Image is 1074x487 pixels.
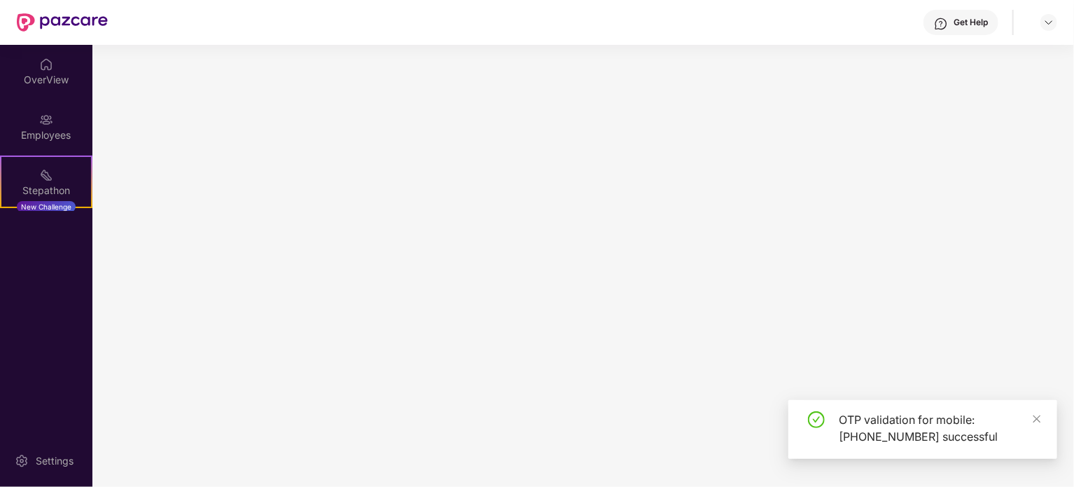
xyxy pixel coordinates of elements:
[808,411,825,428] span: check-circle
[1043,17,1054,28] img: svg+xml;base64,PHN2ZyBpZD0iRHJvcGRvd24tMzJ4MzIiIHhtbG5zPSJodHRwOi8vd3d3LnczLm9yZy8yMDAwL3N2ZyIgd2...
[17,13,108,32] img: New Pazcare Logo
[39,113,53,127] img: svg+xml;base64,PHN2ZyBpZD0iRW1wbG95ZWVzIiB4bWxucz0iaHR0cDovL3d3dy53My5vcmcvMjAwMC9zdmciIHdpZHRoPS...
[839,411,1040,445] div: OTP validation for mobile: [PHONE_NUMBER] successful
[15,454,29,468] img: svg+xml;base64,PHN2ZyBpZD0iU2V0dGluZy0yMHgyMCIgeG1sbnM9Imh0dHA6Ly93d3cudzMub3JnLzIwMDAvc3ZnIiB3aW...
[934,17,948,31] img: svg+xml;base64,PHN2ZyBpZD0iSGVscC0zMngzMiIgeG1sbnM9Imh0dHA6Ly93d3cudzMub3JnLzIwMDAvc3ZnIiB3aWR0aD...
[39,57,53,71] img: svg+xml;base64,PHN2ZyBpZD0iSG9tZSIgeG1sbnM9Imh0dHA6Ly93d3cudzMub3JnLzIwMDAvc3ZnIiB3aWR0aD0iMjAiIG...
[954,17,988,28] div: Get Help
[17,201,76,212] div: New Challenge
[1,184,91,198] div: Stepathon
[32,454,78,468] div: Settings
[1032,414,1042,424] span: close
[39,168,53,182] img: svg+xml;base64,PHN2ZyB4bWxucz0iaHR0cDovL3d3dy53My5vcmcvMjAwMC9zdmciIHdpZHRoPSIyMSIgaGVpZ2h0PSIyMC...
